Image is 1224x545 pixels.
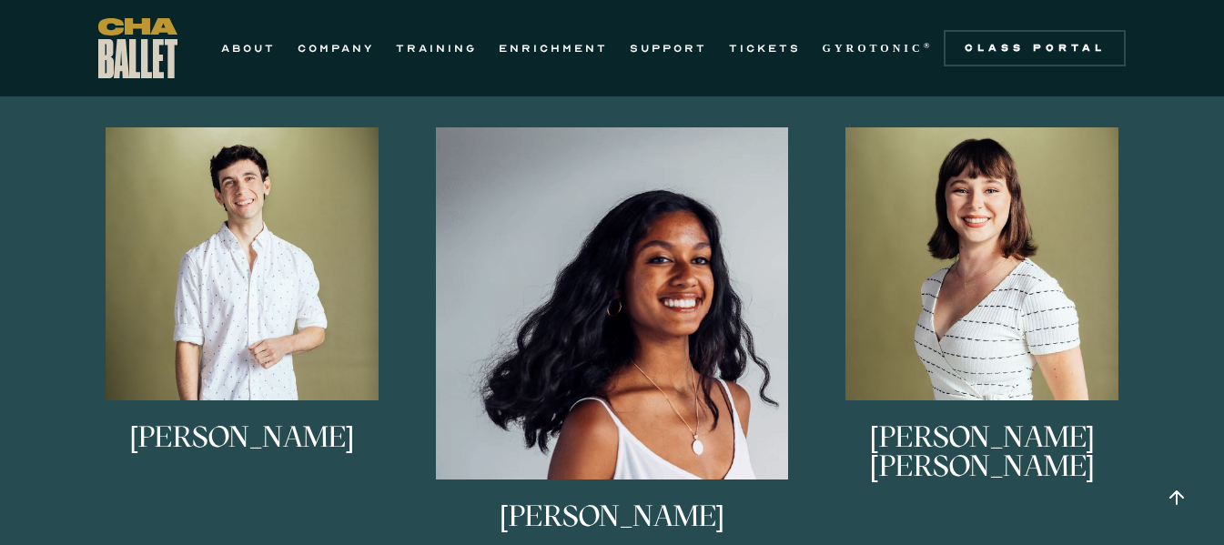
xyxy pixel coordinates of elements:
[924,41,934,50] sup: ®
[98,18,177,78] a: home
[729,37,801,59] a: TICKETS
[66,127,419,489] a: [PERSON_NAME]
[630,37,707,59] a: SUPPORT
[396,37,477,59] a: TRAINING
[129,422,354,482] h3: [PERSON_NAME]
[221,37,276,59] a: ABOUT
[823,37,934,59] a: GYROTONIC®
[298,37,374,59] a: COMPANY
[806,422,1158,482] h3: [PERSON_NAME] [PERSON_NAME]
[955,41,1115,56] div: Class Portal
[499,37,608,59] a: ENRICHMENT
[823,42,924,55] strong: GYROTONIC
[944,30,1126,66] a: Class Portal
[806,127,1158,489] a: [PERSON_NAME] [PERSON_NAME]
